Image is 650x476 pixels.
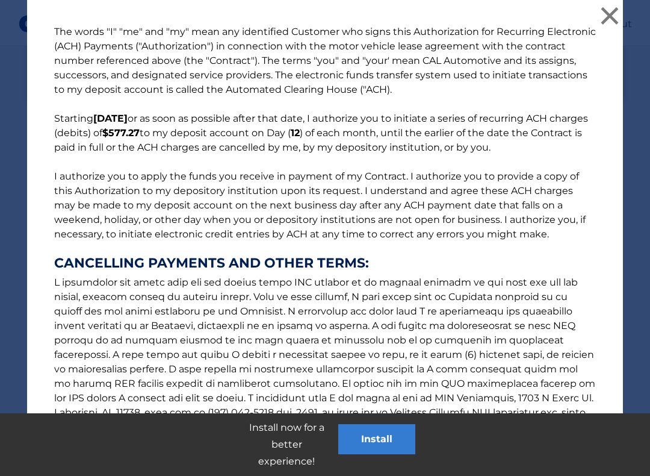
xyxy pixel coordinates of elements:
b: [DATE] [93,113,128,124]
b: $577.27 [102,127,140,139]
p: Install now for a better experience! [235,419,338,470]
strong: CANCELLING PAYMENTS AND OTHER TERMS: [54,256,596,271]
button: Install [338,424,415,454]
b: 12 [291,127,300,139]
button: × [598,4,622,28]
